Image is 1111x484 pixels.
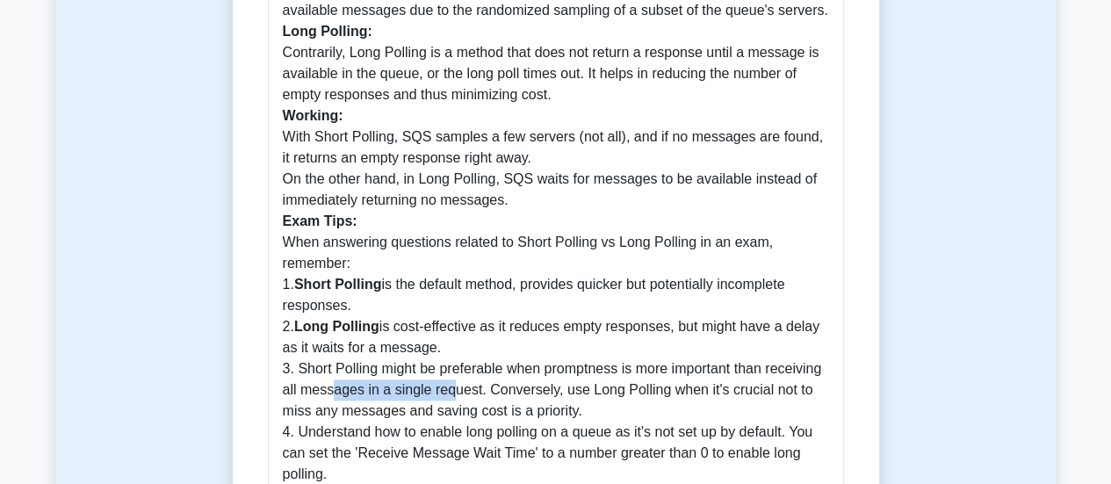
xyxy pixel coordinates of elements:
b: Working: [283,108,343,123]
b: Exam Tips: [283,213,357,228]
b: Long Polling [294,319,379,334]
b: Long Polling: [283,24,372,39]
b: Short Polling [294,277,382,292]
